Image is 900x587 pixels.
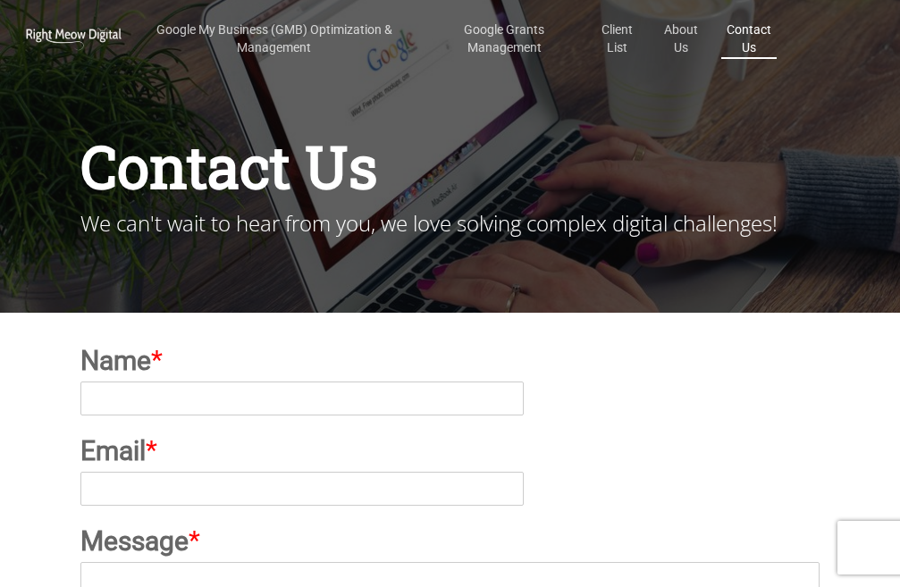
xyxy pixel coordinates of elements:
[80,343,820,378] label: Name
[721,21,776,56] a: Contact Us
[659,21,703,56] a: About Us
[80,128,820,204] h1: Contact Us
[80,209,778,239] span: We can't wait to hear from you, we love solving complex digital challenges!
[593,21,642,56] a: Client List
[80,433,820,468] label: Email
[433,21,575,56] a: Google Grants Management
[132,21,416,56] a: Google My Business (GMB) Optimization & Management
[80,524,820,558] label: Message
